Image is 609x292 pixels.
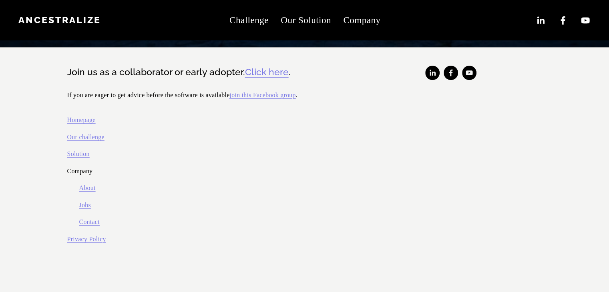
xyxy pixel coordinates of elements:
[343,12,380,29] span: Company
[67,166,347,177] p: Company
[79,182,95,194] a: About
[229,90,295,101] a: join this Facebook group
[229,11,269,29] a: Challenge
[425,66,440,80] a: LinkedIn
[67,66,347,78] h3: Join us as a collaborator or early adopter. .
[18,14,101,25] a: Ancestralize
[444,66,458,80] a: Facebook
[535,15,546,26] a: LinkedIn
[67,148,90,160] a: Solution
[558,15,568,26] a: Facebook
[67,90,347,101] p: If you are eager to get advice before the software is available .
[67,114,96,126] a: Homepage
[67,132,105,143] a: Our challenge
[580,15,591,26] a: YouTube
[67,234,106,245] a: Privacy Policy
[245,66,289,78] a: Click here
[79,216,99,228] a: Contact
[281,11,331,29] a: Our Solution
[462,66,476,80] a: YouTube
[343,11,380,29] a: folder dropdown
[79,200,90,211] a: Jobs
